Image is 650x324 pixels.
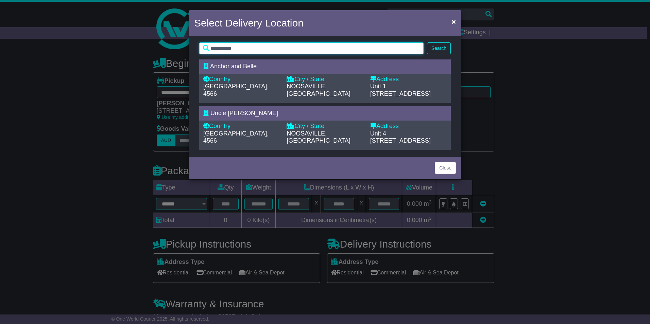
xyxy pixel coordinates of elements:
[210,63,257,70] span: Anchor and Belle
[448,15,459,29] button: Close
[210,110,278,116] span: Uncle [PERSON_NAME]
[203,83,269,97] span: [GEOGRAPHIC_DATA], 4566
[427,42,451,54] button: Search
[203,123,280,130] div: Country
[287,123,363,130] div: City / State
[194,15,304,31] h4: Select Delivery Location
[435,162,456,174] button: Close
[370,137,431,144] span: [STREET_ADDRESS]
[203,76,280,83] div: Country
[287,76,363,83] div: City / State
[452,18,456,25] span: ×
[287,83,350,97] span: NOOSAVILLE, [GEOGRAPHIC_DATA]
[370,76,447,83] div: Address
[203,130,269,144] span: [GEOGRAPHIC_DATA], 4566
[370,83,386,90] span: Unit 1
[370,90,431,97] span: [STREET_ADDRESS]
[370,123,447,130] div: Address
[370,130,386,137] span: Unit 4
[287,130,350,144] span: NOOSAVILLE, [GEOGRAPHIC_DATA]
